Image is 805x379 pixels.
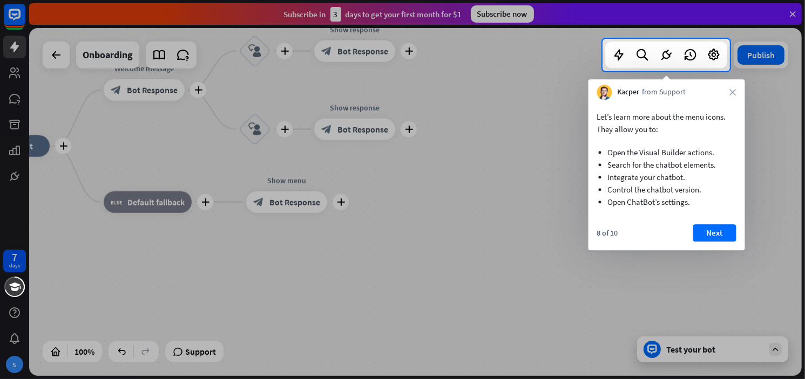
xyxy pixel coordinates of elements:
[608,159,726,171] li: Search for the chatbot elements.
[597,111,736,135] p: Let’s learn more about the menu icons. They allow you to:
[608,183,726,196] li: Control the chatbot version.
[618,87,640,98] span: Kacper
[693,224,736,242] button: Next
[608,196,726,208] li: Open ChatBot’s settings.
[730,89,736,95] i: close
[642,87,686,98] span: from Support
[597,228,618,238] div: 8 of 10
[9,4,41,37] button: Open LiveChat chat widget
[608,171,726,183] li: Integrate your chatbot.
[608,146,726,159] li: Open the Visual Builder actions.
